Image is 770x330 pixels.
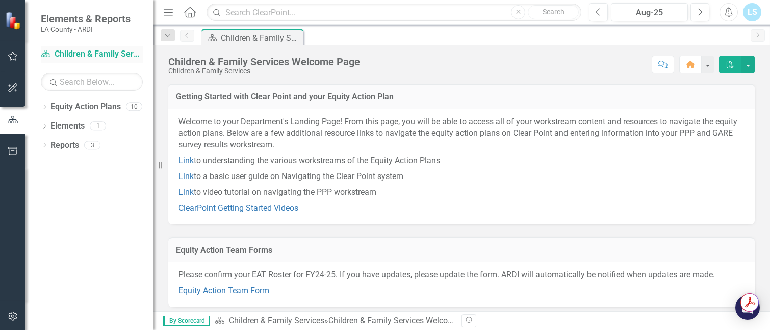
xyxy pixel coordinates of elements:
a: Elements [50,120,85,132]
p: to a basic user guide on Navigating the Clear Point system [178,169,745,185]
div: » [215,315,454,327]
a: Children & Family Services [41,48,143,60]
div: Aug-25 [614,7,684,19]
a: Link [178,187,194,197]
div: 3 [84,141,100,149]
a: Link [178,156,194,165]
div: Children & Family Services Welcome Page [168,56,360,67]
a: ClearPoint Getting Started Videos [178,203,298,213]
div: Children & Family Services Welcome Page [328,316,479,325]
button: Search [528,5,579,19]
button: Aug-25 [611,3,688,21]
h3: Equity Action Team Forms [176,246,747,255]
a: Children & Family Services [229,316,324,325]
a: Equity Action Team Form [178,286,269,295]
div: 1 [90,122,106,131]
div: Children & Family Services [168,67,360,75]
h3: Getting Started with Clear Point and your Equity Action Plan [176,92,747,101]
input: Search ClearPoint... [207,4,581,21]
a: Reports [50,140,79,151]
img: ClearPoint Strategy [5,12,23,30]
div: Open Intercom Messenger [735,295,760,320]
small: LA County - ARDI [41,25,131,33]
div: Children & Family Services Welcome Page [221,32,301,44]
span: Elements & Reports [41,13,131,25]
p: Please confirm your EAT Roster for FY24-25. If you have updates, please update the form. ARDI wil... [178,269,745,283]
a: Link [178,171,194,181]
p: to video tutorial on navigating the PPP workstream [178,185,745,200]
span: Search [543,8,564,16]
p: Welcome to your Department's Landing Page! From this page, you will be able to access all of your... [178,116,745,154]
input: Search Below... [41,73,143,91]
button: LS [743,3,761,21]
div: 10 [126,103,142,111]
p: to understanding the various workstreams of the Equity Action Plans [178,153,745,169]
span: By Scorecard [163,316,210,326]
a: Equity Action Plans [50,101,121,113]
